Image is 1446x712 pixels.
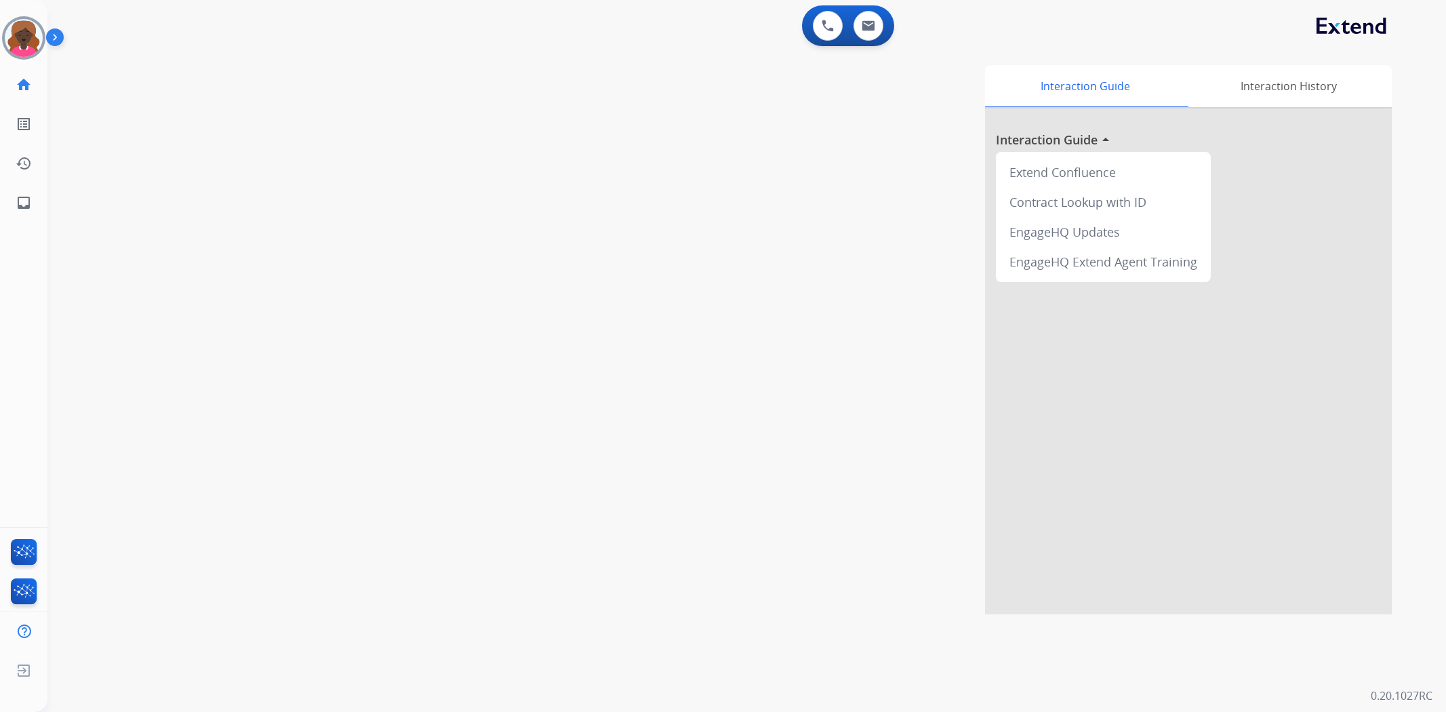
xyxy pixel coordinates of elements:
[16,77,32,93] mat-icon: home
[1001,157,1205,187] div: Extend Confluence
[1001,247,1205,277] div: EngageHQ Extend Agent Training
[1371,688,1432,704] p: 0.20.1027RC
[1185,65,1392,107] div: Interaction History
[985,65,1185,107] div: Interaction Guide
[16,116,32,132] mat-icon: list_alt
[5,19,43,57] img: avatar
[1001,217,1205,247] div: EngageHQ Updates
[16,195,32,211] mat-icon: inbox
[16,155,32,172] mat-icon: history
[1001,187,1205,217] div: Contract Lookup with ID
